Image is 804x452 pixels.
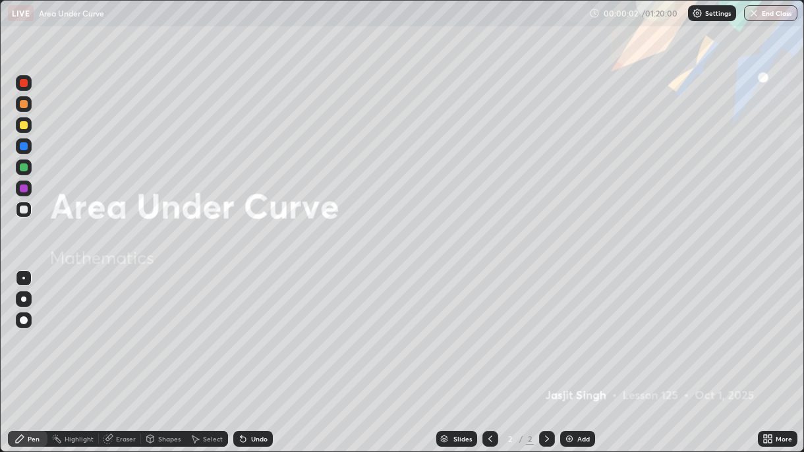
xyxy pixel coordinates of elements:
[776,436,792,442] div: More
[744,5,797,21] button: End Class
[692,8,703,18] img: class-settings-icons
[526,433,534,445] div: 2
[116,436,136,442] div: Eraser
[503,435,517,443] div: 2
[564,434,575,444] img: add-slide-button
[749,8,759,18] img: end-class-cross
[203,436,223,442] div: Select
[12,8,30,18] p: LIVE
[158,436,181,442] div: Shapes
[705,10,731,16] p: Settings
[28,436,40,442] div: Pen
[453,436,472,442] div: Slides
[519,435,523,443] div: /
[65,436,94,442] div: Highlight
[577,436,590,442] div: Add
[251,436,268,442] div: Undo
[39,8,104,18] p: Area Under Curve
